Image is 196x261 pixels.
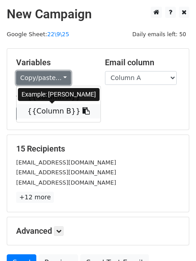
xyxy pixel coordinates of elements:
small: [EMAIL_ADDRESS][DOMAIN_NAME] [16,169,116,176]
small: [EMAIL_ADDRESS][DOMAIN_NAME] [16,159,116,166]
h5: 15 Recipients [16,144,180,154]
a: +12 more [16,192,54,203]
a: Copy/paste... [16,71,71,85]
small: Google Sheet: [7,31,69,38]
h2: New Campaign [7,7,189,22]
small: [EMAIL_ADDRESS][DOMAIN_NAME] [16,179,116,186]
span: Daily emails left: 50 [129,29,189,39]
h5: Variables [16,58,91,67]
a: Daily emails left: 50 [129,31,189,38]
a: 22\9\25 [47,31,69,38]
h5: Email column [105,58,180,67]
a: {{Column B}} [17,104,100,118]
h5: Advanced [16,226,180,236]
div: Example: [PERSON_NAME] [18,88,100,101]
a: {{Column A}} [17,90,100,104]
